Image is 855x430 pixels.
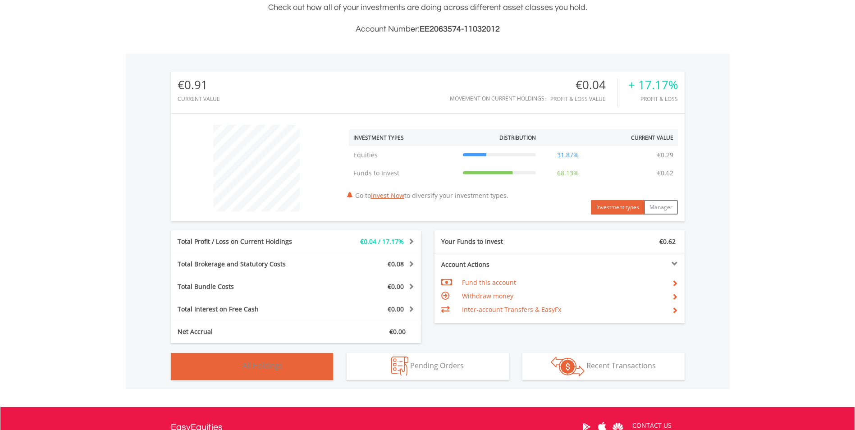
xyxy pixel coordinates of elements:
[171,327,317,336] div: Net Accrual
[550,96,617,102] div: Profit & Loss Value
[462,303,664,316] td: Inter-account Transfers & EasyFx
[349,146,458,164] td: Equities
[522,353,685,380] button: Recent Transactions
[171,260,317,269] div: Total Brokerage and Statutory Costs
[388,305,404,313] span: €0.00
[171,282,317,291] div: Total Bundle Costs
[653,146,678,164] td: €0.29
[410,361,464,371] span: Pending Orders
[171,305,317,314] div: Total Interest on Free Cash
[171,237,317,246] div: Total Profit / Loss on Current Holdings
[434,260,560,269] div: Account Actions
[550,78,617,91] div: €0.04
[659,237,676,246] span: €0.62
[371,191,404,200] a: Invest Now
[540,146,595,164] td: 31.87%
[391,357,408,376] img: pending_instructions-wht.png
[551,357,585,376] img: transactions-zar-wht.png
[653,164,678,182] td: €0.62
[347,353,509,380] button: Pending Orders
[388,260,404,268] span: €0.08
[628,78,678,91] div: + 17.17%
[450,96,546,101] div: Movement on Current Holdings:
[349,129,458,146] th: Investment Types
[595,129,678,146] th: Current Value
[462,289,664,303] td: Withdraw money
[221,357,241,376] img: holdings-wht.png
[434,237,560,246] div: Your Funds to Invest
[628,96,678,102] div: Profit & Loss
[540,164,595,182] td: 68.13%
[420,25,500,33] span: EE2063574-11032012
[342,120,685,215] div: Go to to diversify your investment types.
[178,78,220,91] div: €0.91
[171,1,685,36] div: Check out how all of your investments are doing across different asset classes you hold.
[178,96,220,102] div: CURRENT VALUE
[591,200,645,215] button: Investment types
[349,164,458,182] td: Funds to Invest
[586,361,656,371] span: Recent Transactions
[389,327,406,336] span: €0.00
[171,353,333,380] button: All Holdings
[388,282,404,291] span: €0.00
[462,276,664,289] td: Fund this account
[360,237,404,246] span: €0.04 / 17.17%
[499,134,536,142] div: Distribution
[242,361,283,371] span: All Holdings
[644,200,678,215] button: Manager
[171,23,685,36] h3: Account Number:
